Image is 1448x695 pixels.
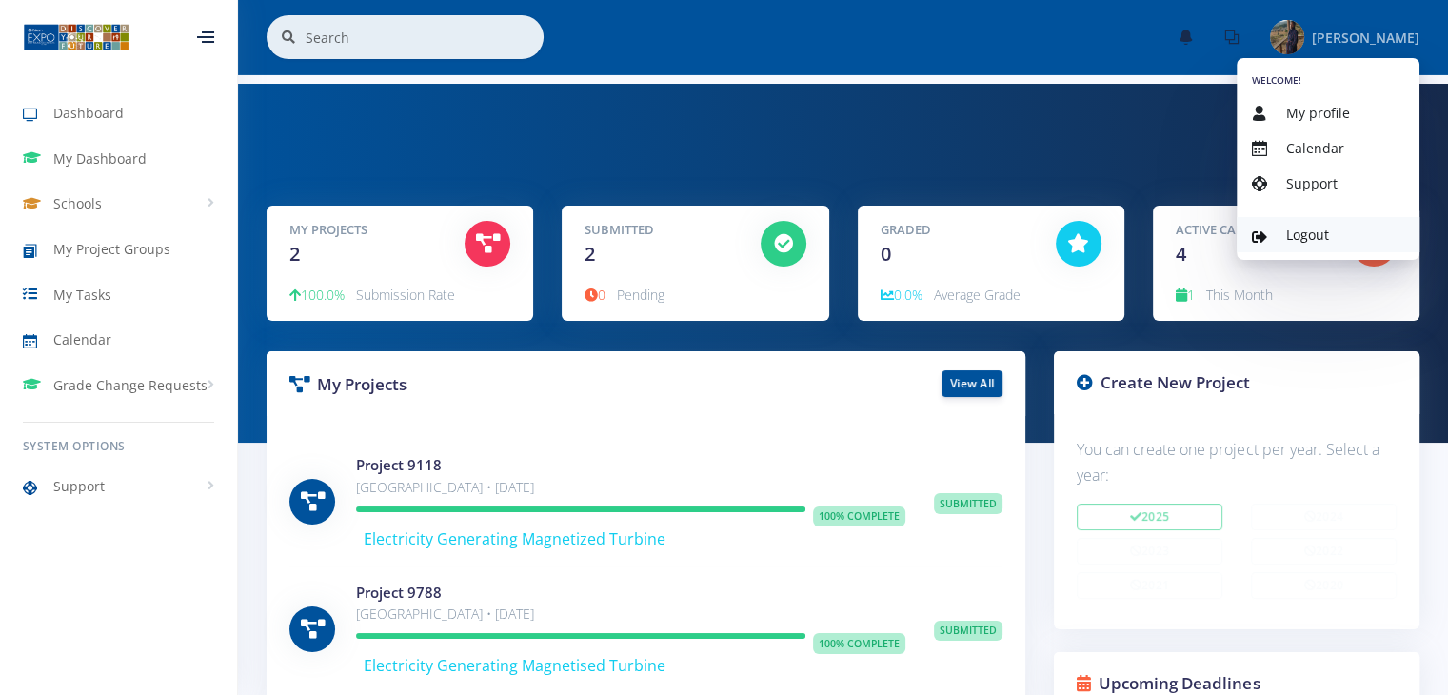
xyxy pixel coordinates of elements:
input: Search [306,15,544,59]
span: Logout [1286,226,1329,244]
a: Calendar [1237,130,1419,166]
button: 2024 [1251,504,1397,530]
a: Image placeholder [PERSON_NAME] [1255,16,1419,58]
p: You can create one project per year. Select a year: [1077,437,1397,488]
button: 2025 [1077,504,1222,530]
h6: System Options [23,438,214,455]
span: Support [1286,174,1338,192]
h5: Submitted [585,221,731,240]
span: Grade Change Requests [53,375,208,395]
a: Logout [1237,217,1419,252]
h3: Create New Project [1077,370,1397,395]
h5: Active Campaigns [1176,221,1322,240]
a: Support [1237,166,1419,201]
h6: Welcome! [1252,73,1404,88]
span: Dashboard [53,103,124,123]
span: 1 [1176,286,1195,304]
button: 2020 [1251,572,1397,599]
span: 100% Complete [813,633,905,654]
button: 2023 [1077,538,1222,565]
span: Calendar [1286,139,1344,157]
button: 2021 [1077,572,1222,599]
span: Submitted [934,621,1002,642]
span: Submitted [934,493,1002,514]
button: 2022 [1251,538,1397,565]
span: [PERSON_NAME] [1312,29,1419,47]
h5: My Projects [289,221,436,240]
span: My Dashboard [53,149,147,169]
h5: Graded [881,221,1027,240]
span: My Tasks [53,285,111,305]
a: Project 9118 [356,455,442,474]
span: My profile [1286,104,1350,122]
a: View All [942,370,1002,397]
p: [GEOGRAPHIC_DATA] • [DATE] [356,603,905,625]
span: 4 [1176,241,1186,267]
span: Schools [53,193,102,213]
p: [GEOGRAPHIC_DATA] • [DATE] [356,476,905,499]
a: Project 9788 [356,583,442,602]
h3: My Projects [289,372,632,397]
span: Average Grade [934,286,1021,304]
span: Pending [617,286,664,304]
img: ... [23,22,129,52]
span: 2 [289,241,300,267]
span: My Project Groups [53,239,170,259]
span: Calendar [53,329,111,349]
span: 100% Complete [813,506,905,527]
a: My profile [1237,95,1419,130]
span: 0 [585,286,605,304]
span: 100.0% [289,286,345,304]
span: Electricity Generating Magnetised Turbine [364,655,665,676]
span: 0 [881,241,891,267]
span: This Month [1206,286,1273,304]
span: Submission Rate [356,286,455,304]
span: Support [53,476,105,496]
img: Image placeholder [1270,20,1304,54]
span: 0.0% [881,286,922,304]
span: Electricity Generating Magnetized Turbine [364,528,665,549]
span: 2 [585,241,595,267]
